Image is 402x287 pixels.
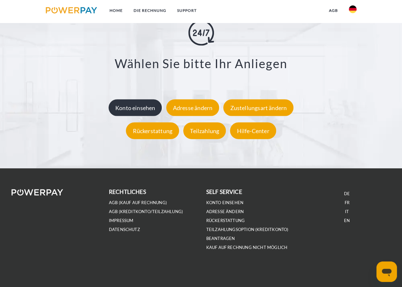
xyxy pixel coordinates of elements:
[206,200,244,205] a: Konto einsehen
[349,5,357,13] img: de
[126,123,179,139] div: Rückerstattung
[107,104,164,111] a: Konto einsehen
[182,127,227,134] a: Teilzahlung
[188,20,214,45] img: online-shopping.svg
[206,188,242,195] b: self service
[124,127,181,134] a: Rückerstattung
[183,123,226,139] div: Teilzahlung
[376,261,397,282] iframe: Schaltfläche zum Öffnen des Messaging-Fensters
[228,127,277,134] a: Hilfe-Center
[104,5,128,16] a: Home
[344,218,350,223] a: EN
[46,7,97,13] img: logo-powerpay.svg
[223,100,293,116] div: Zustellungsart ändern
[165,104,221,111] a: Adresse ändern
[345,209,349,214] a: IT
[171,5,202,16] a: SUPPORT
[222,104,295,111] a: Zustellungsart ändern
[206,218,245,223] a: Rückerstattung
[324,5,343,16] a: agb
[109,209,183,214] a: AGB (Kreditkonto/Teilzahlung)
[166,100,219,116] div: Adresse ändern
[128,5,171,16] a: DIE RECHNUNG
[109,200,167,205] a: AGB (Kauf auf Rechnung)
[230,123,276,139] div: Hilfe-Center
[109,218,134,223] a: IMPRESSUM
[12,189,63,195] img: logo-powerpay-white.svg
[344,200,349,205] a: FR
[206,227,289,241] a: Teilzahlungsoption (KREDITKONTO) beantragen
[109,100,162,116] div: Konto einsehen
[109,227,140,232] a: DATENSCHUTZ
[206,245,288,250] a: Kauf auf Rechnung nicht möglich
[109,188,146,195] b: rechtliches
[28,56,374,71] h3: Wählen Sie bitte Ihr Anliegen
[344,191,350,196] a: DE
[206,209,244,214] a: Adresse ändern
